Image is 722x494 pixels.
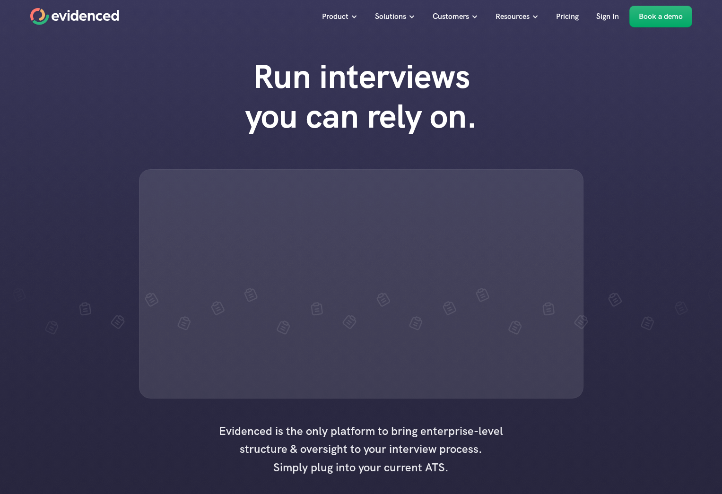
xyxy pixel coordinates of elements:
h4: Evidenced is the only platform to bring enterprise-level structure & oversight to your interview ... [215,422,508,477]
a: Pricing [549,6,586,27]
a: Home [30,8,119,25]
a: Sign In [589,6,626,27]
p: Resources [496,10,530,23]
p: Sign In [596,10,619,23]
p: Book a demo [639,10,683,23]
a: Book a demo [629,6,692,27]
h1: Run interviews you can rely on. [226,57,496,136]
p: Product [322,10,348,23]
p: Customers [433,10,469,23]
p: Pricing [556,10,579,23]
p: Solutions [375,10,406,23]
